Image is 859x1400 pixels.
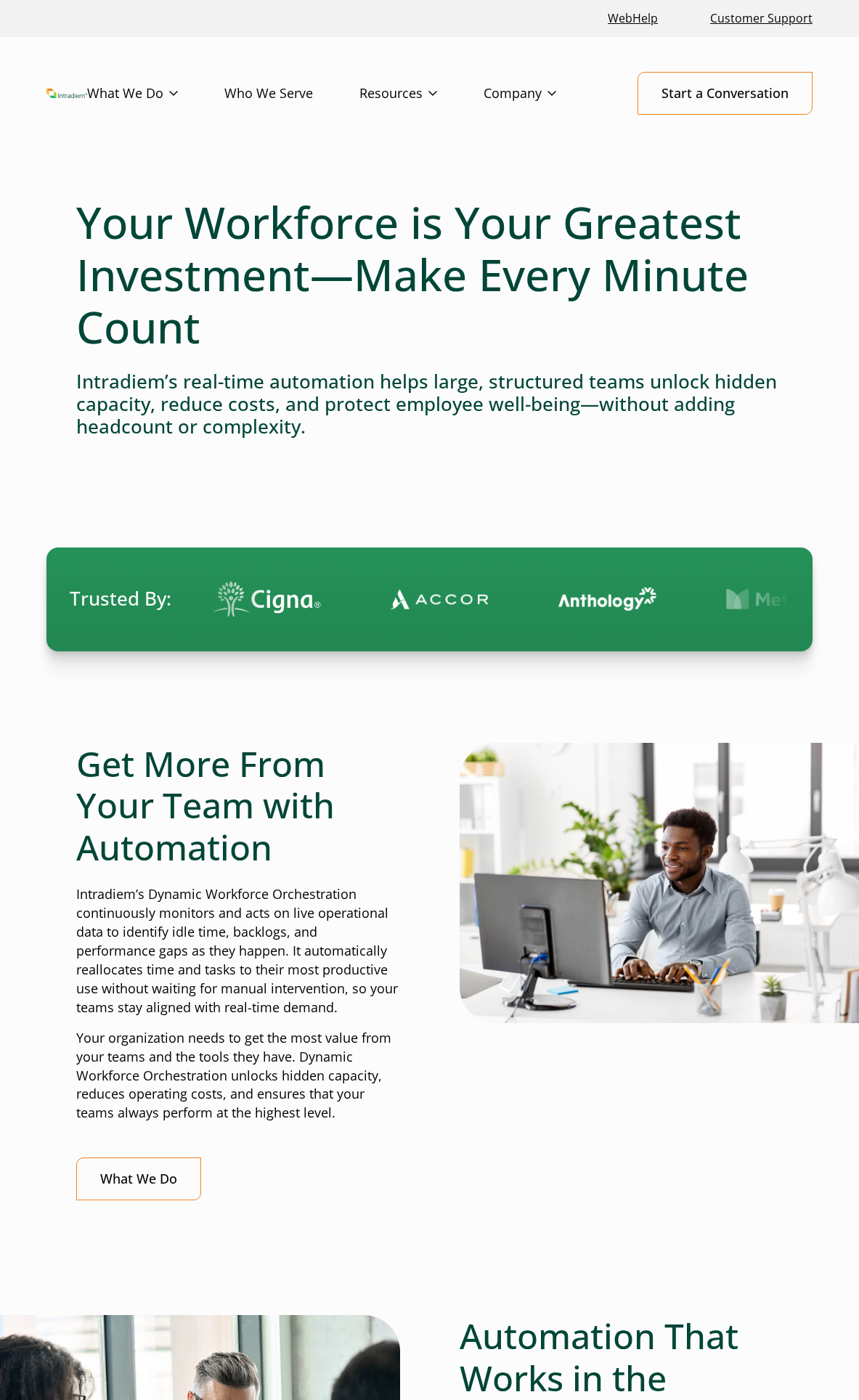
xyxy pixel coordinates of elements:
img: Contact Center Automation Accor Logo [384,588,482,610]
p: Intradiem’s Dynamic Workforce Orchestration continuously monitors and acts on live operational da... [76,885,400,1017]
a: Link to homepage of Intradiem [46,89,87,99]
a: Resources [359,73,484,115]
a: Start a Conversation [638,72,813,115]
h4: Intradiem’s real-time automation helps large, structured teams unlock hidden capacity, reduce cos... [76,370,783,439]
a: What We Do [76,1157,201,1200]
a: Who We Serve [224,73,359,115]
h1: Your Workforce is Your Greatest Investment—Make Every Minute Count [76,196,783,353]
h2: Get More From Your Team with Automation [76,743,400,868]
img: Intradiem [46,89,87,99]
a: Customer Support [704,3,818,34]
span: Trusted By: [70,585,171,612]
a: Company [484,73,603,115]
a: What We Do [87,73,224,115]
a: Link opens in a new window [602,3,664,34]
img: Contact Center Automation MetLife Logo [720,588,818,611]
p: Your organization needs to get the most value from your teams and the tools they have. Dynamic Wo... [76,1029,400,1123]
